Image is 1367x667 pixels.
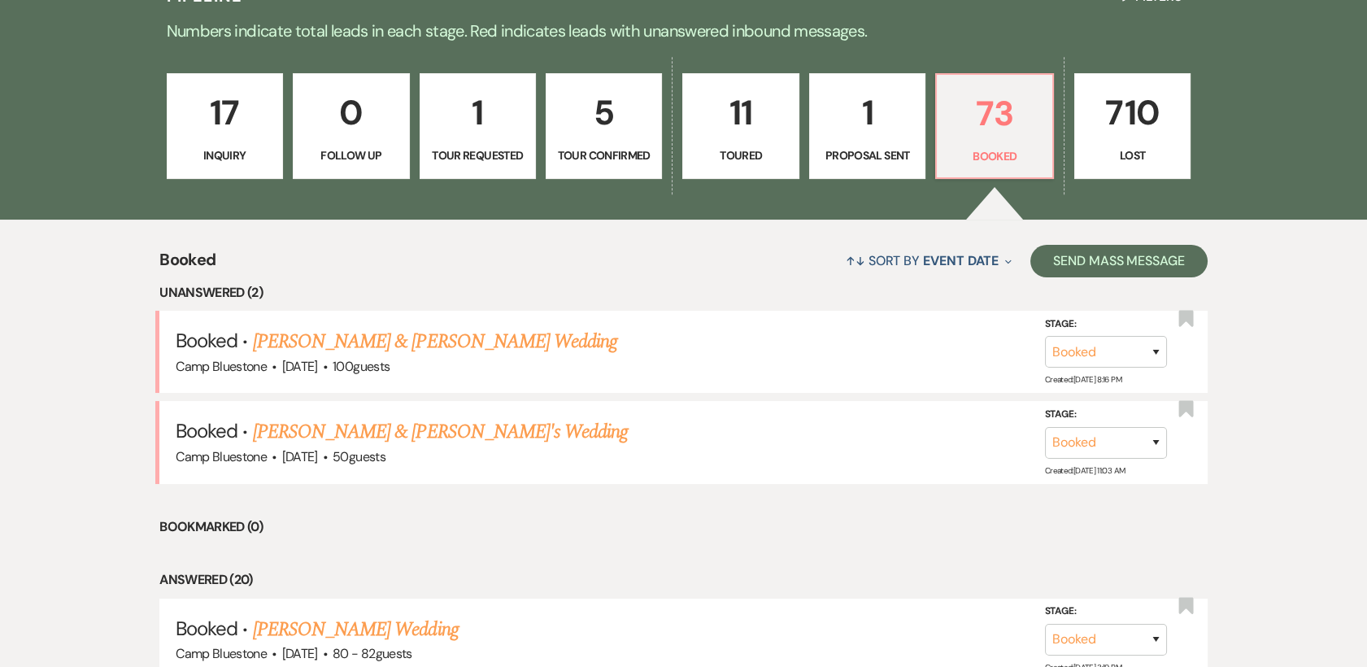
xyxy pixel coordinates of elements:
[1045,316,1167,333] label: Stage:
[303,146,398,164] p: Follow Up
[1045,464,1125,475] span: Created: [DATE] 11:03 AM
[176,328,237,353] span: Booked
[176,448,267,465] span: Camp Bluestone
[333,358,390,375] span: 100 guests
[1074,73,1191,179] a: 710Lost
[333,448,385,465] span: 50 guests
[176,645,267,662] span: Camp Bluestone
[682,73,799,179] a: 11Toured
[176,616,237,641] span: Booked
[430,85,525,140] p: 1
[176,418,237,443] span: Booked
[693,146,788,164] p: Toured
[1045,406,1167,424] label: Stage:
[159,282,1208,303] li: Unanswered (2)
[98,18,1269,44] p: Numbers indicate total leads in each stage. Red indicates leads with unanswered inbound messages.
[420,73,536,179] a: 1Tour Requested
[693,85,788,140] p: 11
[846,252,865,269] span: ↑↓
[947,147,1042,165] p: Booked
[947,86,1042,141] p: 73
[253,417,629,447] a: [PERSON_NAME] & [PERSON_NAME]'s Wedding
[282,358,318,375] span: [DATE]
[1085,85,1180,140] p: 710
[253,615,459,644] a: [PERSON_NAME] Wedding
[293,73,409,179] a: 0Follow Up
[253,327,617,356] a: [PERSON_NAME] & [PERSON_NAME] Wedding
[935,73,1053,179] a: 73Booked
[430,146,525,164] p: Tour Requested
[282,645,318,662] span: [DATE]
[177,146,272,164] p: Inquiry
[333,645,412,662] span: 80 - 82 guests
[820,146,915,164] p: Proposal Sent
[159,569,1208,591] li: Answered (20)
[159,517,1208,538] li: Bookmarked (0)
[546,73,662,179] a: 5Tour Confirmed
[177,85,272,140] p: 17
[167,73,283,179] a: 17Inquiry
[809,73,925,179] a: 1Proposal Sent
[556,85,651,140] p: 5
[282,448,318,465] span: [DATE]
[1085,146,1180,164] p: Lost
[159,247,215,282] span: Booked
[176,358,267,375] span: Camp Bluestone
[1045,374,1121,385] span: Created: [DATE] 8:16 PM
[820,85,915,140] p: 1
[839,239,1018,282] button: Sort By Event Date
[556,146,651,164] p: Tour Confirmed
[303,85,398,140] p: 0
[1030,245,1208,277] button: Send Mass Message
[1045,603,1167,621] label: Stage:
[923,252,999,269] span: Event Date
